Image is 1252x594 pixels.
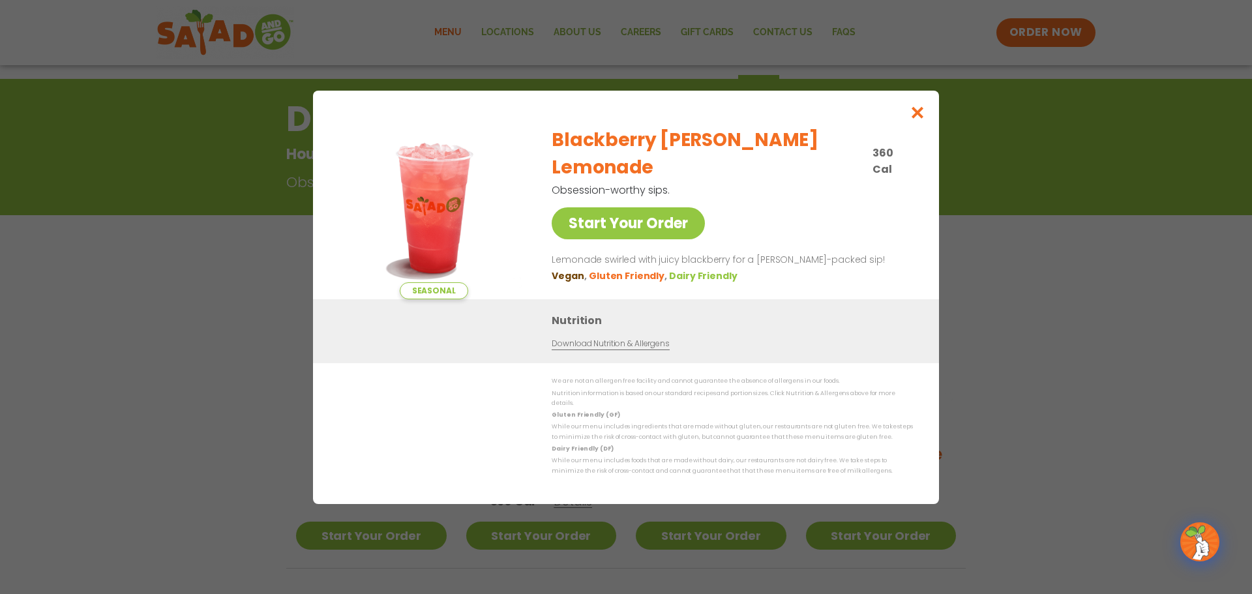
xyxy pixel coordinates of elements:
h2: Blackberry [PERSON_NAME] Lemonade [552,126,865,181]
strong: Gluten Friendly (GF) [552,411,619,419]
li: Vegan [552,269,589,282]
strong: Dairy Friendly (DF) [552,445,613,453]
button: Close modal [897,91,939,134]
li: Gluten Friendly [589,269,669,282]
li: Dairy Friendly [669,269,739,282]
img: Featured product photo for Blackberry Bramble Lemonade [342,117,525,299]
p: 360 Cal [872,145,908,177]
p: While our menu includes foods that are made without dairy, our restaurants are not dairy free. We... [552,456,913,476]
p: While our menu includes ingredients that are made without gluten, our restaurants are not gluten ... [552,422,913,442]
p: We are not an allergen free facility and cannot guarantee the absence of allergens in our foods. [552,376,913,386]
img: wpChatIcon [1182,524,1218,560]
a: Download Nutrition & Allergens [552,338,669,350]
p: Nutrition information is based on our standard recipes and portion sizes. Click Nutrition & Aller... [552,388,913,408]
a: Start Your Order [552,207,705,239]
p: Lemonade swirled with juicy blackberry for a [PERSON_NAME]-packed sip! [552,252,908,268]
p: Obsession-worthy sips. [552,182,845,198]
h3: Nutrition [552,312,919,329]
span: Seasonal [400,282,468,299]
